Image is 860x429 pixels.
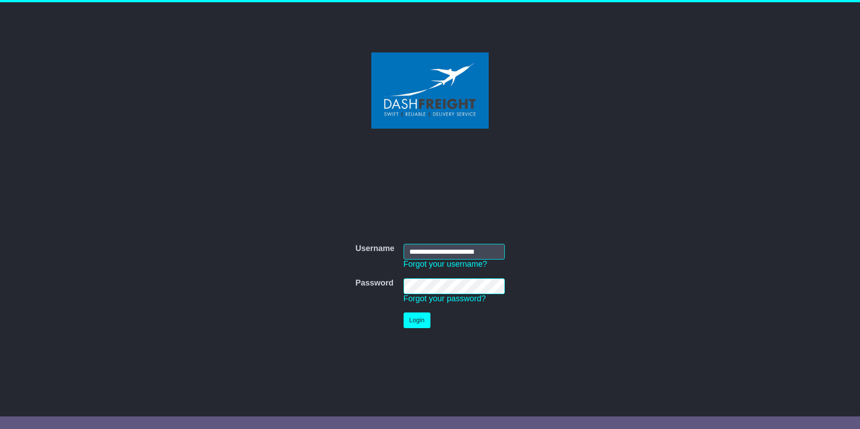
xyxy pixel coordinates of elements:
label: Username [355,244,394,254]
label: Password [355,278,393,288]
a: Forgot your password? [404,294,486,303]
img: Dash Freight [371,52,489,129]
button: Login [404,312,430,328]
a: Forgot your username? [404,260,487,269]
